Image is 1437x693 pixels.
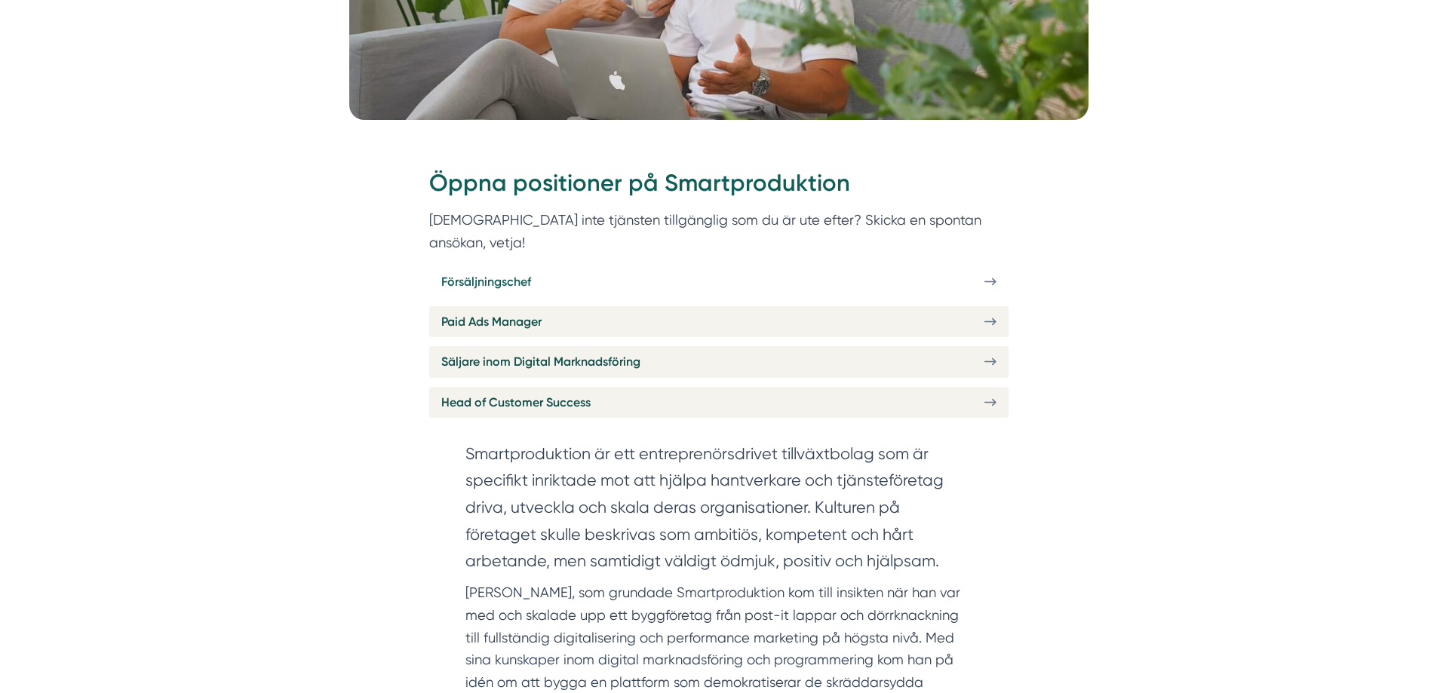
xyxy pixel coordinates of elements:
[441,312,542,331] span: Paid Ads Manager
[429,387,1009,418] a: Head of Customer Success
[441,393,591,412] span: Head of Customer Success
[429,167,1009,209] h2: Öppna positioner på Smartproduktion
[465,440,972,582] section: Smartproduktion är ett entreprenörsdrivet tillväxtbolag som är specifikt inriktade mot att hjälpa...
[429,209,1009,253] p: [DEMOGRAPHIC_DATA] inte tjänsten tillgänglig som du är ute efter? Skicka en spontan ansökan, vetja!
[429,266,1009,297] a: Försäljningschef
[441,352,640,371] span: Säljare inom Digital Marknadsföring
[429,306,1009,337] a: Paid Ads Manager
[441,272,531,291] span: Försäljningschef
[429,346,1009,377] a: Säljare inom Digital Marknadsföring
